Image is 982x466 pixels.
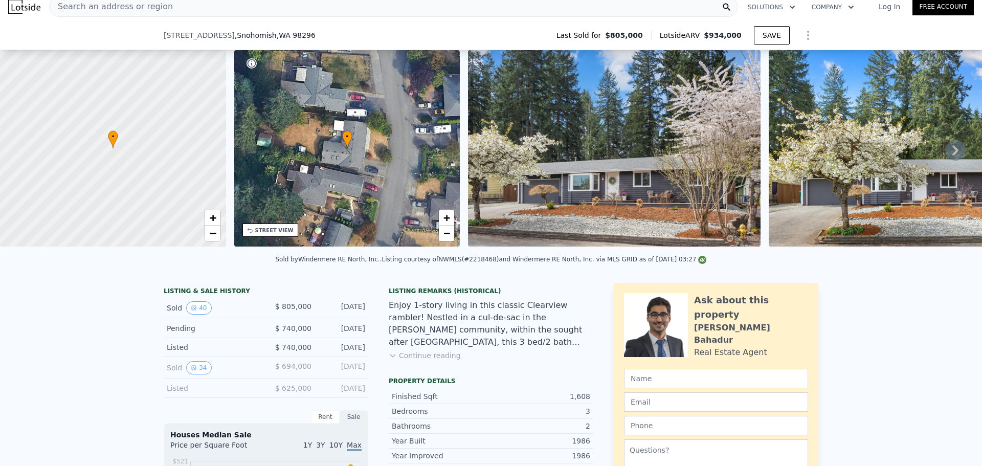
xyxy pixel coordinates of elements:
span: − [443,227,450,239]
span: Last Sold for [556,30,606,40]
span: $ 805,000 [275,302,311,310]
span: Search an address or region [50,1,173,13]
div: [DATE] [320,342,365,352]
span: • [108,132,118,141]
span: $934,000 [704,31,742,39]
button: View historical data [186,301,211,315]
span: , WA 98296 [277,31,316,39]
input: Phone [624,416,808,435]
div: [DATE] [320,301,365,315]
a: Zoom out [205,226,220,241]
span: $ 740,000 [275,324,311,332]
span: + [443,211,450,224]
div: Bathrooms [392,421,491,431]
span: $805,000 [605,30,643,40]
div: Listing Remarks (Historical) [389,287,593,295]
div: 2 [491,421,590,431]
div: Houses Median Sale [170,430,362,440]
div: STREET VIEW [255,227,294,234]
div: 3 [491,406,590,416]
div: Ask about this property [694,293,808,322]
span: [STREET_ADDRESS] [164,30,235,40]
div: Listed [167,342,258,352]
input: Name [624,369,808,388]
div: Finished Sqft [392,391,491,402]
div: Enjoy 1-story living in this classic Clearview rambler! Nestled in a cul-de-sac in the [PERSON_NA... [389,299,593,348]
div: Property details [389,377,593,385]
span: + [209,211,216,224]
span: $ 740,000 [275,343,311,351]
div: Year Improved [392,451,491,461]
div: [DATE] [320,383,365,393]
div: Sale [340,410,368,424]
div: Bedrooms [392,406,491,416]
a: Zoom in [439,210,454,226]
div: Price per Square Foot [170,440,266,456]
a: Zoom out [439,226,454,241]
span: − [209,227,216,239]
tspan: $521 [172,458,188,465]
div: • [342,130,352,148]
div: Sold [167,301,258,315]
div: Sold by Windermere RE North, Inc. . [276,256,382,263]
input: Email [624,392,808,412]
div: [DATE] [320,323,365,334]
div: Sold [167,361,258,374]
div: Pending [167,323,258,334]
a: Log In [866,2,912,12]
div: LISTING & SALE HISTORY [164,287,368,297]
button: View historical data [186,361,211,374]
img: NWMLS Logo [698,256,706,264]
span: , Snohomish [235,30,316,40]
span: 10Y [329,441,343,449]
span: $ 625,000 [275,384,311,392]
button: Continue reading [389,350,461,361]
a: Zoom in [205,210,220,226]
div: • [108,130,118,148]
div: [PERSON_NAME] Bahadur [694,322,808,346]
span: 1Y [303,441,312,449]
span: 3Y [316,441,325,449]
div: Listing courtesy of NWMLS (#2218468) and Windermere RE North, Inc. via MLS GRID as of [DATE] 03:27 [382,256,706,263]
button: Show Options [798,25,818,46]
div: [DATE] [320,361,365,374]
span: $ 694,000 [275,362,311,370]
div: Listed [167,383,258,393]
img: Sale: 127644042 Parcel: 103552106 [468,50,761,247]
div: Year Built [392,436,491,446]
div: Rent [311,410,340,424]
div: 1986 [491,436,590,446]
span: Max [347,441,362,451]
span: Lotside ARV [660,30,704,40]
div: Real Estate Agent [694,346,767,359]
span: • [342,132,352,141]
div: 1986 [491,451,590,461]
div: 1,608 [491,391,590,402]
button: SAVE [754,26,790,45]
